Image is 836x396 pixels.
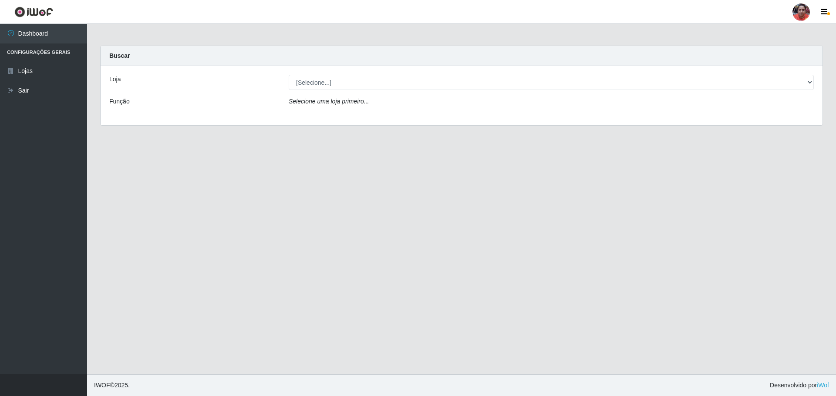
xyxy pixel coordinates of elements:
[94,382,110,389] span: IWOF
[94,381,130,390] span: © 2025 .
[817,382,829,389] a: iWof
[289,98,369,105] i: Selecione uma loja primeiro...
[109,52,130,59] strong: Buscar
[109,97,130,106] label: Função
[14,7,53,17] img: CoreUI Logo
[109,75,121,84] label: Loja
[770,381,829,390] span: Desenvolvido por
